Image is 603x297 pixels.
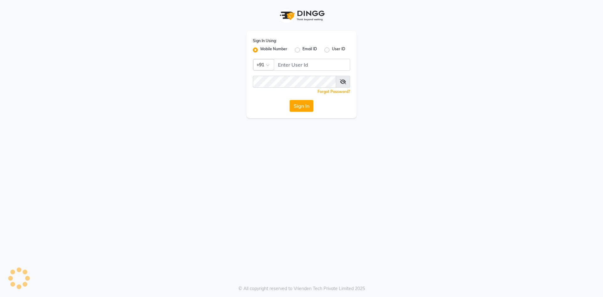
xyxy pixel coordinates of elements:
[332,46,345,54] label: User ID
[302,46,317,54] label: Email ID
[253,76,336,88] input: Username
[276,6,327,25] img: logo1.svg
[260,46,287,54] label: Mobile Number
[318,89,350,94] a: Forgot Password?
[274,59,350,71] input: Username
[290,100,313,112] button: Sign In
[253,38,277,44] label: Sign In Using:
